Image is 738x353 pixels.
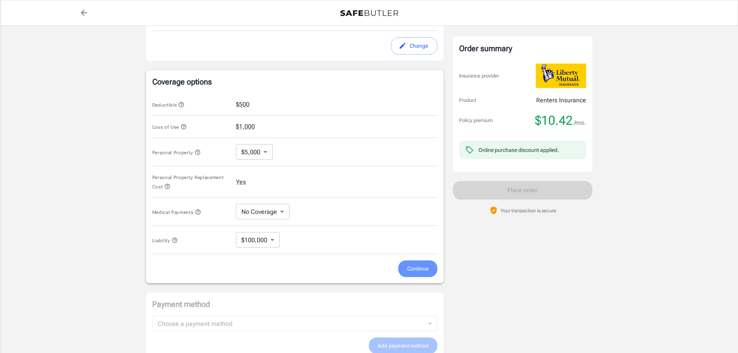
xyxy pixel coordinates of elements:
[152,172,230,191] button: Personal Property Replacement Cost
[152,210,201,215] span: Medical Payments
[536,96,586,105] p: Renters Insurance
[152,124,187,130] span: Loss of Use
[407,264,428,274] span: Continue
[152,122,187,131] button: Loss of Use
[152,175,224,189] span: Personal Property Replacement Cost
[501,207,556,214] p: Your transaction is secure
[340,10,398,16] img: Back to quotes
[152,150,201,155] span: Personal Property
[478,146,559,154] div: Online purchase discount applied.
[459,72,499,80] p: Insurance provider
[459,117,493,124] p: Policy premium
[459,96,476,104] p: Product
[391,37,437,55] button: edit
[236,100,249,109] button: $500
[536,64,586,88] img: Liberty Mutual
[236,177,246,187] button: Yes
[152,76,437,87] p: Coverage options
[535,113,573,128] span: $10.42
[459,43,586,54] div: Order summary
[76,5,92,21] a: back to quotes
[574,117,586,128] span: /mo.
[398,260,437,277] button: Continue
[152,102,185,108] span: Deductible
[236,204,289,219] div: No Coverage
[236,122,255,131] button: $1,000
[152,100,185,109] button: Deductible
[236,144,273,160] div: $5,000
[236,232,280,248] div: $100,000
[152,238,178,243] span: Liability
[152,236,178,245] button: Liability
[152,148,201,157] button: Personal Property
[152,207,201,217] button: Medical Payments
